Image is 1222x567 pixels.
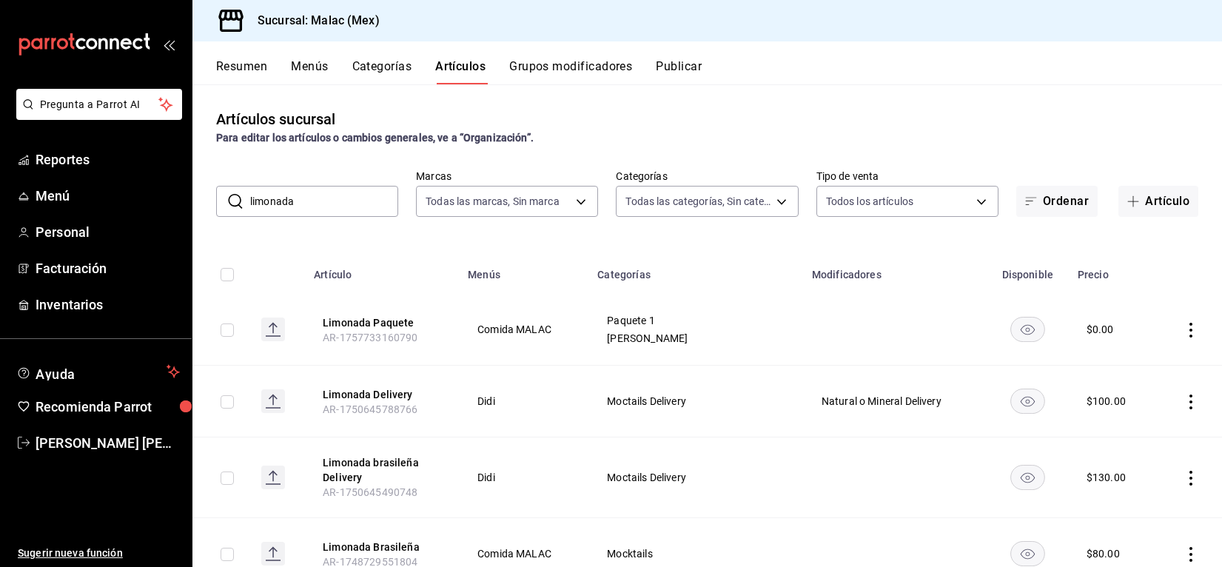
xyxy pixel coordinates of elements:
span: Personal [36,222,180,242]
div: Artículos sucursal [216,108,335,130]
button: Artículo [1118,186,1198,217]
h3: Sucursal: Malac (Mex) [246,12,380,30]
span: AR-1757733160790 [323,332,417,343]
span: Reportes [36,150,180,170]
div: $ 0.00 [1087,322,1114,337]
span: AR-1750645490748 [323,486,417,498]
div: $ 130.00 [1087,470,1126,485]
button: edit-product-location [323,387,441,402]
th: Categorías [588,246,803,294]
span: AR-1750645788766 [323,403,417,415]
button: Grupos modificadores [509,59,632,84]
button: Resumen [216,59,267,84]
span: Moctails Delivery [607,472,785,483]
span: Didi [477,472,570,483]
button: edit-product-location [323,540,441,554]
span: Sugerir nueva función [18,546,180,561]
button: Ordenar [1016,186,1098,217]
span: Menú [36,186,180,206]
button: edit-product-location [323,315,441,330]
button: availability-product [1010,465,1045,490]
span: Todas las marcas, Sin marca [426,194,560,209]
span: Mocktails [607,548,785,559]
button: actions [1184,323,1198,338]
button: availability-product [1010,389,1045,414]
div: $ 80.00 [1087,546,1120,561]
span: Ayuda [36,363,161,380]
span: Didi [477,396,570,406]
a: Pregunta a Parrot AI [10,107,182,123]
span: Moctails Delivery [607,396,785,406]
span: [PERSON_NAME] [607,333,785,343]
th: Precio [1069,246,1156,294]
span: Comida MALAC [477,324,570,335]
th: Menús [459,246,588,294]
span: Recomienda Parrot [36,397,180,417]
div: $ 100.00 [1087,394,1126,409]
button: availability-product [1010,317,1045,342]
strong: Para editar los artículos o cambios generales, ve a “Organización”. [216,132,534,144]
span: [PERSON_NAME] [PERSON_NAME] [36,433,180,453]
div: navigation tabs [216,59,1222,84]
button: Menús [291,59,328,84]
label: Categorías [616,171,798,181]
button: edit-product-location [323,455,441,485]
button: actions [1184,547,1198,562]
label: Tipo de venta [816,171,998,181]
span: Inventarios [36,295,180,315]
button: open_drawer_menu [163,38,175,50]
span: Paquete 1 [607,315,785,326]
button: availability-product [1010,541,1045,566]
span: Todos los artículos [826,194,914,209]
button: Publicar [656,59,702,84]
button: actions [1184,395,1198,409]
span: Todas las categorías, Sin categoría [625,194,771,209]
th: Disponible [987,246,1069,294]
th: Modificadores [803,246,987,294]
button: actions [1184,471,1198,486]
button: Artículos [435,59,486,84]
th: Artículo [305,246,459,294]
button: Categorías [352,59,412,84]
label: Marcas [416,171,598,181]
span: Natural o Mineral Delivery [822,396,968,406]
button: Pregunta a Parrot AI [16,89,182,120]
input: Buscar artículo [250,187,398,216]
span: Pregunta a Parrot AI [40,97,159,113]
span: Comida MALAC [477,548,570,559]
span: Facturación [36,258,180,278]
